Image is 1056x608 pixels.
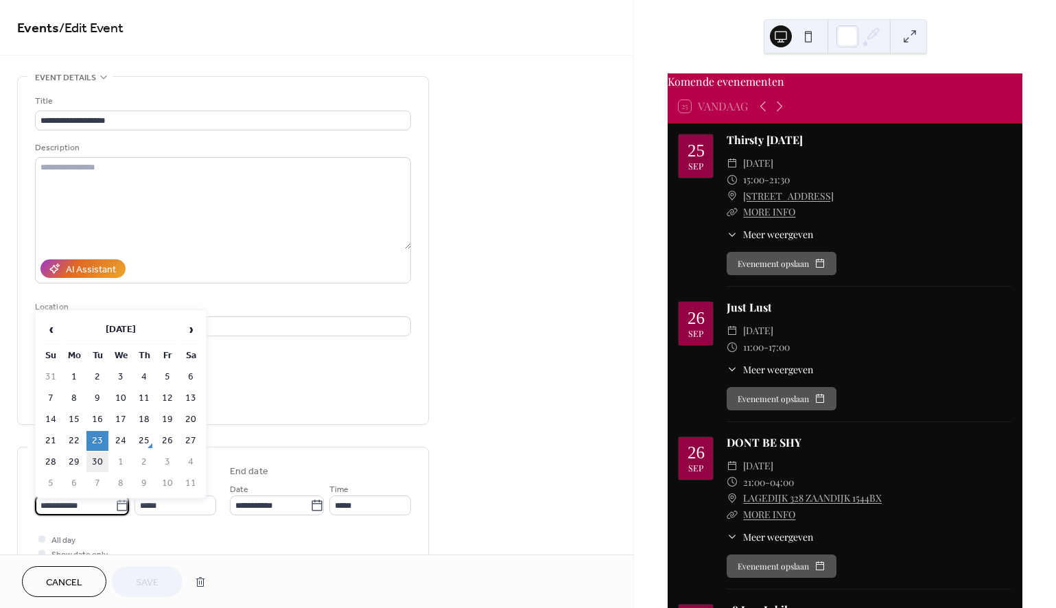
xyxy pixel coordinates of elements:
td: 16 [86,410,108,430]
td: 13 [180,388,202,408]
span: 04:00 [770,474,794,491]
div: Title [35,94,408,108]
td: 11 [180,473,202,493]
td: 4 [133,367,155,387]
div: ​ [727,530,738,544]
td: 31 [40,367,62,387]
th: Sa [180,346,202,366]
button: Evenement opslaan [727,252,836,275]
div: Just Lust [727,299,1011,316]
div: ​ [727,458,738,474]
span: Event details [35,71,96,85]
td: 18 [133,410,155,430]
div: sep [688,329,703,338]
div: ​ [727,172,738,188]
td: 3 [156,452,178,472]
td: 15 [63,410,85,430]
td: 3 [110,367,132,387]
td: 2 [86,367,108,387]
td: 22 [63,431,85,451]
div: sep [688,464,703,473]
span: - [765,474,770,491]
td: 11 [133,388,155,408]
div: ​ [727,339,738,355]
span: [DATE] [743,458,773,474]
td: 10 [156,473,178,493]
td: 9 [86,388,108,408]
td: 14 [40,410,62,430]
div: ​ [727,155,738,172]
div: ​ [727,188,738,204]
td: 30 [86,452,108,472]
button: Evenement opslaan [727,554,836,578]
a: MORE INFO [743,508,795,521]
td: 6 [63,473,85,493]
div: ​ [727,362,738,377]
button: AI Assistant [40,259,126,278]
span: 21:30 [769,172,790,188]
div: Location [35,300,408,314]
button: ​Meer weergeven [727,362,813,377]
td: 29 [63,452,85,472]
div: AI Assistant [66,263,116,277]
div: Description [35,141,408,155]
a: [STREET_ADDRESS] [743,188,834,204]
td: 19 [156,410,178,430]
div: 26 [688,309,705,327]
span: Meer weergeven [743,530,813,544]
th: Tu [86,346,108,366]
span: Cancel [46,576,82,590]
td: 26 [156,431,178,451]
th: Fr [156,346,178,366]
td: 25 [133,431,155,451]
td: 23 [86,431,108,451]
button: ​Meer weergeven [727,530,813,544]
div: ​ [727,474,738,491]
div: 25 [688,142,705,159]
a: Thirsty [DATE] [727,132,803,147]
th: [DATE] [63,315,178,344]
td: 28 [40,452,62,472]
span: 17:00 [768,339,790,355]
span: › [180,316,201,343]
td: 8 [63,388,85,408]
td: 27 [180,431,202,451]
a: DONT BE SHY [727,435,801,449]
div: sep [688,162,703,171]
td: 20 [180,410,202,430]
td: 9 [133,473,155,493]
span: 11:00 [743,339,764,355]
div: Komende evenementen [668,73,1022,90]
td: 2 [133,452,155,472]
span: [DATE] [743,323,773,339]
span: - [764,339,768,355]
span: Meer weergeven [743,227,813,242]
th: We [110,346,132,366]
a: LAGEDIJK 328 ZAANDIJK 1544BX [743,490,882,506]
span: / Edit Event [59,15,124,42]
td: 10 [110,388,132,408]
th: Su [40,346,62,366]
span: Show date only [51,548,108,562]
td: 1 [110,452,132,472]
button: Evenement opslaan [727,387,836,410]
span: - [764,172,769,188]
div: ​ [727,227,738,242]
div: End date [230,465,268,479]
span: All day [51,533,75,548]
span: 15:00 [743,172,764,188]
span: Date [230,482,248,497]
span: Meer weergeven [743,362,813,377]
td: 17 [110,410,132,430]
div: ​ [727,506,738,523]
th: Mo [63,346,85,366]
button: Cancel [22,566,106,597]
a: MORE INFO [743,205,795,218]
div: ​ [727,490,738,506]
span: 21:00 [743,474,765,491]
a: Events [17,15,59,42]
th: Th [133,346,155,366]
td: 7 [40,388,62,408]
td: 5 [40,473,62,493]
